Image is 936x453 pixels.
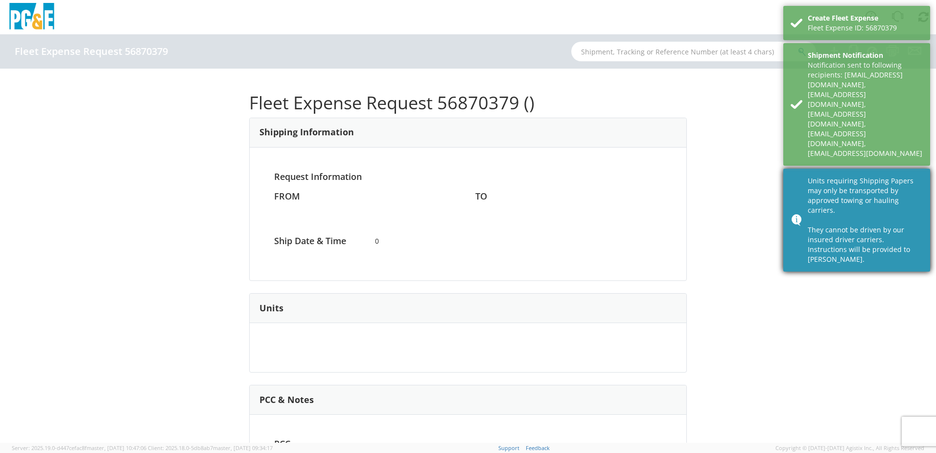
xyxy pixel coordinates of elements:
[259,127,354,137] h3: Shipping Information
[808,23,923,33] div: Fleet Expense ID: 56870379
[267,236,368,246] h4: Ship Date & Time
[274,172,662,182] h4: Request Information
[15,46,168,57] h4: Fleet Expense Request 56870379
[475,192,662,201] h4: TO
[259,303,283,313] h3: Units
[526,444,550,452] a: Feedback
[12,444,146,452] span: Server: 2025.19.0-d447cefac8f
[267,439,368,449] h4: PCC
[274,192,461,201] h4: FROM
[259,395,314,405] h3: PCC & Notes
[498,444,519,452] a: Support
[368,236,569,246] span: 0
[808,50,923,60] div: Shipment Notification
[808,176,923,264] div: Units requiring Shipping Papers may only be transported by approved towing or hauling carriers. T...
[213,444,273,452] span: master, [DATE] 09:34:17
[87,444,146,452] span: master, [DATE] 10:47:06
[775,444,924,452] span: Copyright © [DATE]-[DATE] Agistix Inc., All Rights Reserved
[249,93,687,113] h1: Fleet Expense Request 56870379 ()
[808,13,923,23] div: Create Fleet Expense
[571,42,816,61] input: Shipment, Tracking or Reference Number (at least 4 chars)
[7,3,56,32] img: pge-logo-06675f144f4cfa6a6814.png
[808,60,923,158] div: Notification sent to following recipients: [EMAIL_ADDRESS][DOMAIN_NAME],[EMAIL_ADDRESS][DOMAIN_NA...
[148,444,273,452] span: Client: 2025.18.0-5db8ab7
